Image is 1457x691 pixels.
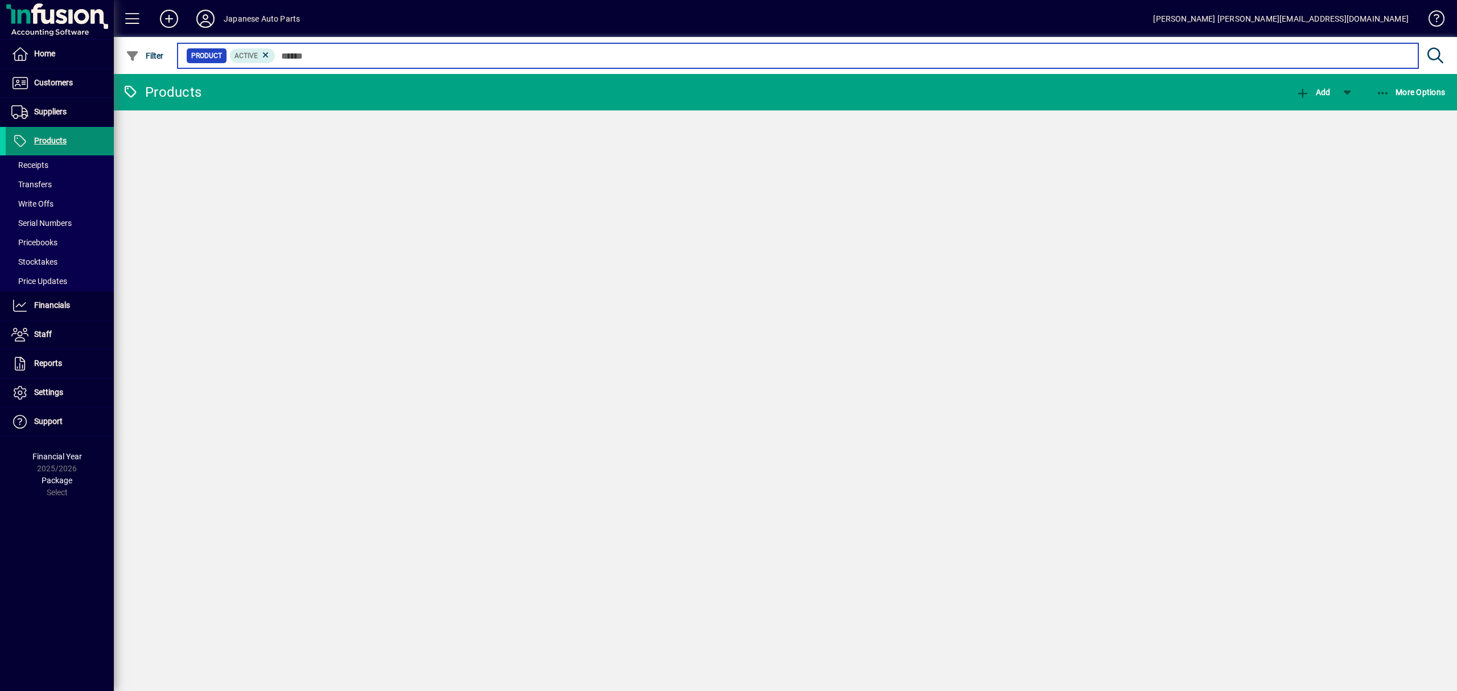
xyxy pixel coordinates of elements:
span: Suppliers [34,107,67,116]
a: Customers [6,69,114,97]
button: Add [1293,82,1333,102]
a: Receipts [6,155,114,175]
span: Add [1296,88,1330,97]
span: Package [42,476,72,485]
span: Reports [34,359,62,368]
button: Add [151,9,187,29]
span: Products [34,136,67,145]
span: More Options [1376,88,1446,97]
span: Product [191,50,222,61]
span: Price Updates [11,277,67,286]
span: Staff [34,330,52,339]
button: Filter [123,46,167,66]
span: Active [234,52,258,60]
span: Receipts [11,161,48,170]
a: Price Updates [6,272,114,291]
a: Financials [6,291,114,320]
a: Reports [6,349,114,378]
a: Write Offs [6,194,114,213]
span: Stocktakes [11,257,57,266]
span: Financials [34,301,70,310]
span: Filter [126,51,164,60]
span: Home [34,49,55,58]
a: Knowledge Base [1420,2,1443,39]
a: Support [6,408,114,436]
span: Financial Year [32,452,82,461]
span: Customers [34,78,73,87]
div: Japanese Auto Parts [224,10,300,28]
div: Products [122,83,201,101]
a: Settings [6,379,114,407]
button: Profile [187,9,224,29]
a: Serial Numbers [6,213,114,233]
a: Home [6,40,114,68]
span: Support [34,417,63,426]
div: [PERSON_NAME] [PERSON_NAME][EMAIL_ADDRESS][DOMAIN_NAME] [1153,10,1409,28]
span: Pricebooks [11,238,57,247]
span: Write Offs [11,199,53,208]
span: Settings [34,388,63,397]
span: Serial Numbers [11,219,72,228]
a: Staff [6,320,114,349]
a: Stocktakes [6,252,114,272]
span: Transfers [11,180,52,189]
a: Transfers [6,175,114,194]
mat-chip: Activation Status: Active [230,48,275,63]
button: More Options [1373,82,1448,102]
a: Suppliers [6,98,114,126]
a: Pricebooks [6,233,114,252]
